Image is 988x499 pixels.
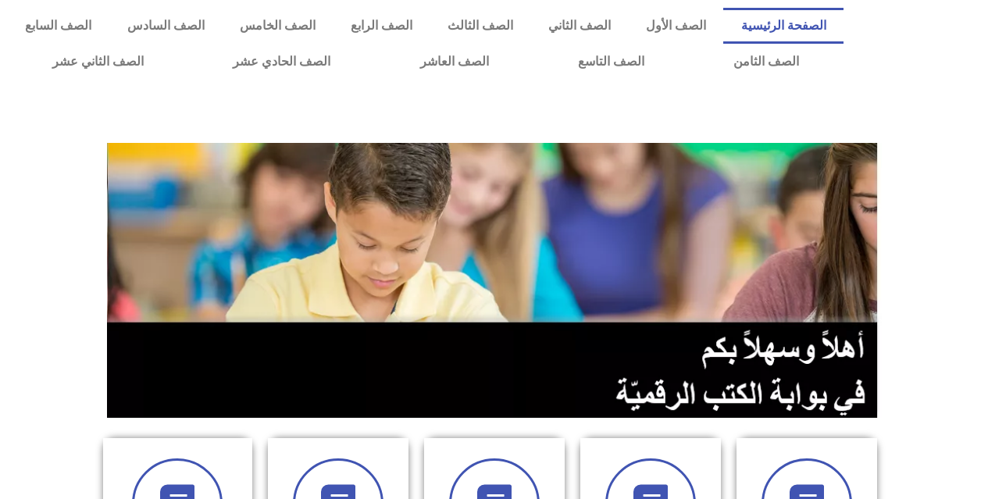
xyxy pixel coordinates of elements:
[723,8,844,44] a: الصفحة الرئيسية
[8,44,188,80] a: الصف الثاني عشر
[430,8,530,44] a: الصف الثالث
[533,44,689,80] a: الصف التاسع
[188,44,375,80] a: الصف الحادي عشر
[8,8,109,44] a: الصف السابع
[333,8,430,44] a: الصف الرابع
[109,8,222,44] a: الصف السادس
[222,8,333,44] a: الصف الخامس
[628,8,723,44] a: الصف الأول
[376,44,533,80] a: الصف العاشر
[689,44,844,80] a: الصف الثامن
[530,8,628,44] a: الصف الثاني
